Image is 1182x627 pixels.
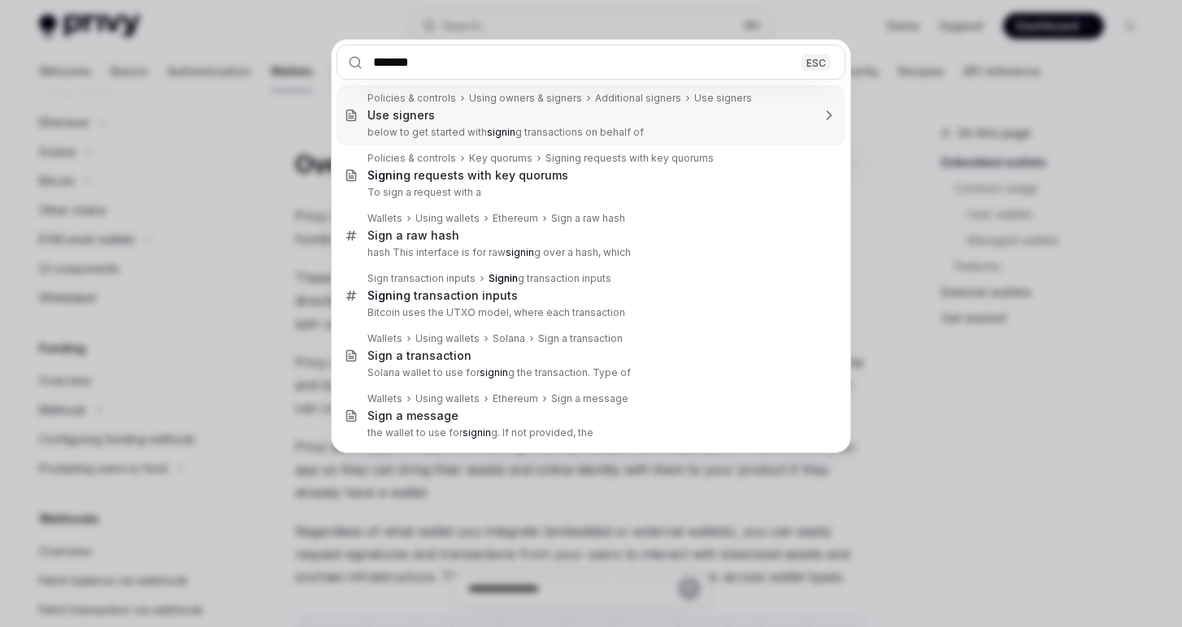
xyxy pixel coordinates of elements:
div: Key quorums [469,152,532,165]
div: Wallets [367,212,402,225]
div: Sign a message [551,392,628,405]
b: Signin [367,288,403,302]
div: Signing requests with key quorums [545,152,714,165]
div: Using wallets [415,332,480,345]
div: g transaction inputs [367,288,518,303]
p: the wallet to use for g. If not provided, the [367,426,811,439]
div: Sign a raw hash [551,212,625,225]
div: Wallets [367,332,402,345]
div: Ethereum [493,392,538,405]
b: signin [480,366,508,378]
div: Using wallets [415,392,480,405]
b: Signin [489,272,518,284]
p: hash This interface is for raw g over a hash, which [367,246,811,259]
div: Sign a message [367,409,458,423]
b: Signin [367,168,403,182]
p: To sign a request with a [367,186,811,199]
div: Policies & controls [367,92,456,105]
div: Using wallets [415,212,480,225]
div: Additional signers [595,92,681,105]
div: Wallets [367,392,402,405]
p: below to get started with g transactions on behalf of [367,126,811,139]
div: Sign a transaction [538,332,623,345]
div: Sign transaction inputs [367,272,476,285]
p: Solana wallet to use for g the transaction. Type of [367,366,811,379]
div: Policies & controls [367,152,456,165]
div: Sign a transaction [367,348,471,363]
div: Use signers [694,92,752,105]
div: ESC [802,54,831,71]
p: Bitcoin uses the UTXO model, where each transaction [367,306,811,319]
div: Solana [493,332,525,345]
b: signin [487,126,515,138]
b: signin [463,426,491,439]
div: g transaction inputs [489,272,611,285]
b: signin [506,246,534,258]
div: Using owners & signers [469,92,582,105]
div: Ethereum [493,212,538,225]
div: Use signers [367,108,435,123]
div: g requests with key quorums [367,168,568,183]
div: Sign a raw hash [367,228,459,243]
